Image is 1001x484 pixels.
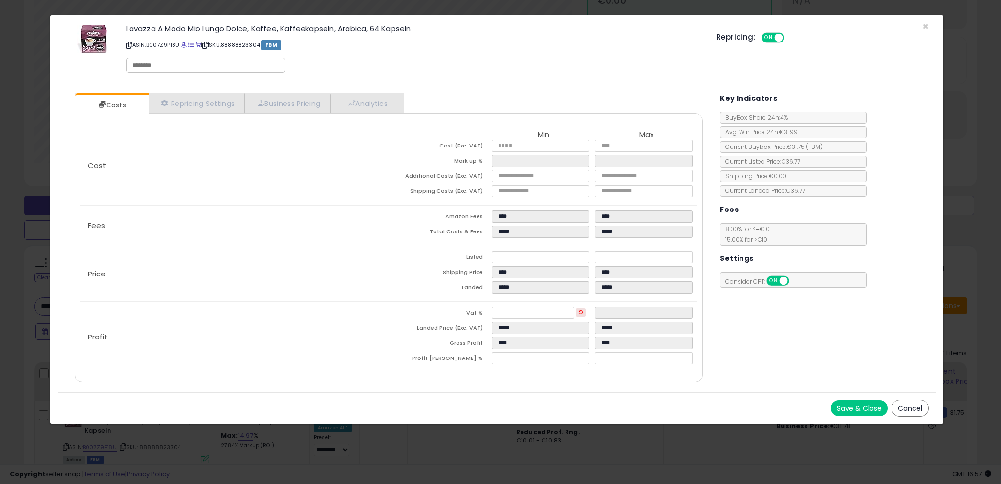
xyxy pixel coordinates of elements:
span: Shipping Price: €0.00 [720,172,786,180]
span: Current Landed Price: €36.77 [720,187,805,195]
p: Fees [80,222,389,230]
td: Landed Price (Exc. VAT) [389,322,492,337]
td: Landed [389,281,492,296]
td: Mark up % [389,155,492,170]
span: 15.00 % for > €10 [720,235,767,244]
td: Gross Profit [389,337,492,352]
th: Max [595,131,698,140]
span: 8.00 % for <= €10 [720,225,770,244]
td: Total Costs & Fees [389,226,492,241]
span: FBM [261,40,281,50]
span: Current Buybox Price: [720,143,823,151]
a: Business Pricing [245,93,330,113]
span: Current Listed Price: €36.77 [720,157,800,166]
h3: Lavazza A Modo Mio Lungo Dolce, Kaffee, Kaffeekapseln, Arabica, 64 Kapseln [126,25,702,32]
button: Cancel [892,400,929,417]
h5: Key Indicators [720,92,777,105]
h5: Fees [720,204,739,216]
th: Min [492,131,595,140]
td: Additional Costs (Exc. VAT) [389,170,492,185]
a: Repricing Settings [149,93,245,113]
a: Analytics [330,93,403,113]
span: BuyBox Share 24h: 4% [720,113,788,122]
p: Profit [80,333,389,341]
td: Listed [389,251,492,266]
span: €31.75 [787,143,823,151]
td: Cost (Exc. VAT) [389,140,492,155]
a: Costs [75,95,148,115]
a: Your listing only [196,41,201,49]
button: Save & Close [831,400,888,416]
td: Amazon Fees [389,210,492,226]
span: Consider CPT: [720,277,802,286]
td: Shipping Costs (Exc. VAT) [389,185,492,200]
span: OFF [783,34,798,42]
h5: Repricing: [717,33,756,41]
h5: Settings [720,253,753,265]
a: BuyBox page [181,41,187,49]
p: Price [80,270,389,278]
td: Profit [PERSON_NAME] % [389,352,492,367]
span: ON [762,34,775,42]
p: Cost [80,162,389,169]
span: OFF [788,277,804,285]
p: ASIN: B007Z9P18U | SKU: 88888823304 [126,37,702,53]
span: Avg. Win Price 24h: €31.99 [720,128,798,136]
span: ( FBM ) [806,143,823,151]
img: 5117yY5tRPL._SL60_.jpg [77,25,107,53]
a: All offer listings [188,41,194,49]
td: Vat % [389,307,492,322]
td: Shipping Price [389,266,492,281]
span: × [922,20,929,34]
span: ON [768,277,780,285]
